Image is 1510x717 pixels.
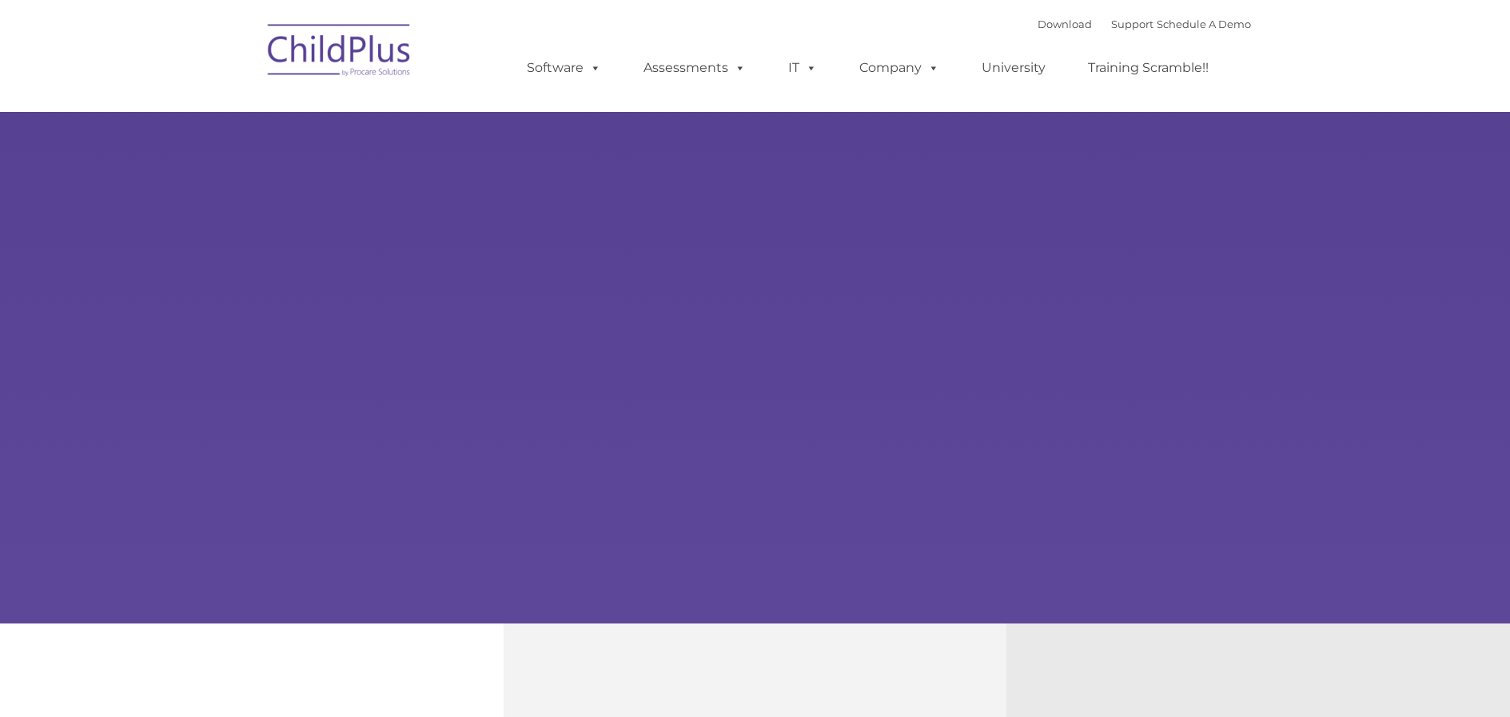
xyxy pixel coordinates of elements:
[1157,18,1251,30] a: Schedule A Demo
[628,52,762,84] a: Assessments
[1038,18,1251,30] font: |
[772,52,833,84] a: IT
[1111,18,1153,30] a: Support
[260,13,420,93] img: ChildPlus by Procare Solutions
[843,52,955,84] a: Company
[1072,52,1225,84] a: Training Scramble!!
[511,52,617,84] a: Software
[966,52,1062,84] a: University
[1038,18,1092,30] a: Download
